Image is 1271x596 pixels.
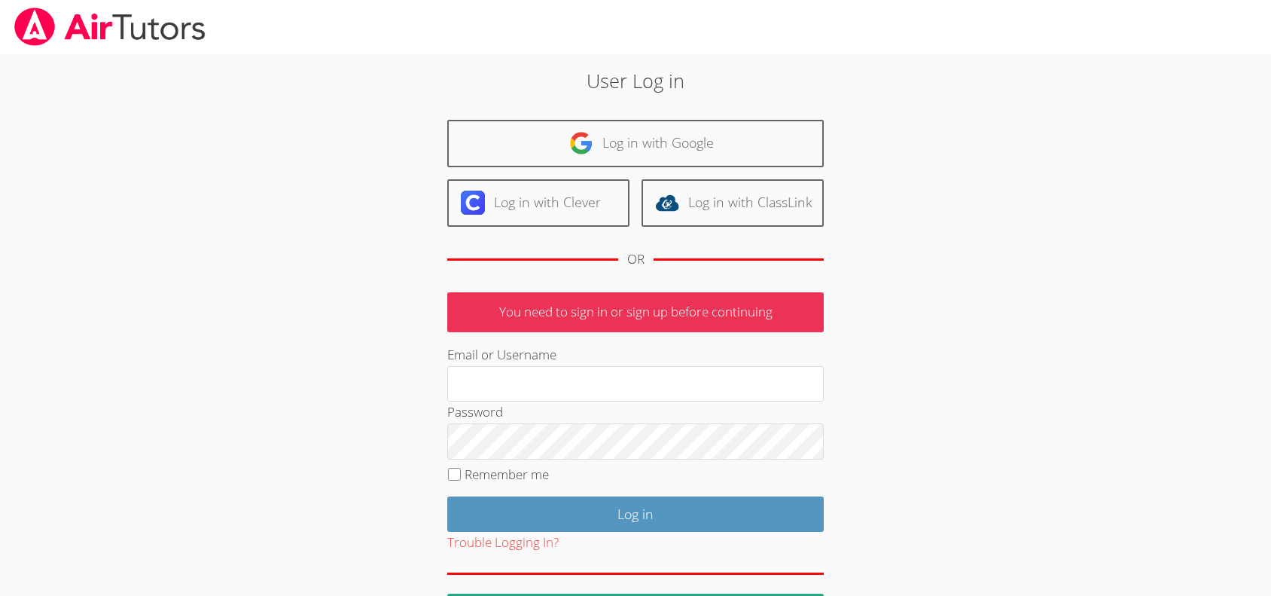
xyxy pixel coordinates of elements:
[461,191,485,215] img: clever-logo-6eab21bc6e7a338710f1a6ff85c0baf02591cd810cc4098c63d3a4b26e2feb20.svg
[13,8,207,46] img: airtutors_banner-c4298cdbf04f3fff15de1276eac7730deb9818008684d7c2e4769d2f7ddbe033.png
[447,120,824,167] a: Log in with Google
[447,403,503,420] label: Password
[465,466,549,483] label: Remember me
[569,131,593,155] img: google-logo-50288ca7cdecda66e5e0955fdab243c47b7ad437acaf1139b6f446037453330a.svg
[447,179,629,227] a: Log in with Clever
[447,497,824,532] input: Log in
[292,66,979,95] h2: User Log in
[627,249,645,270] div: OR
[655,191,679,215] img: classlink-logo-d6bb404cc1216ec64c9a2012d9dc4662098be43eaf13dc465df04b49fa7ab582.svg
[447,346,556,363] label: Email or Username
[642,179,824,227] a: Log in with ClassLink
[447,532,559,554] button: Trouble Logging In?
[447,292,824,332] p: You need to sign in or sign up before continuing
